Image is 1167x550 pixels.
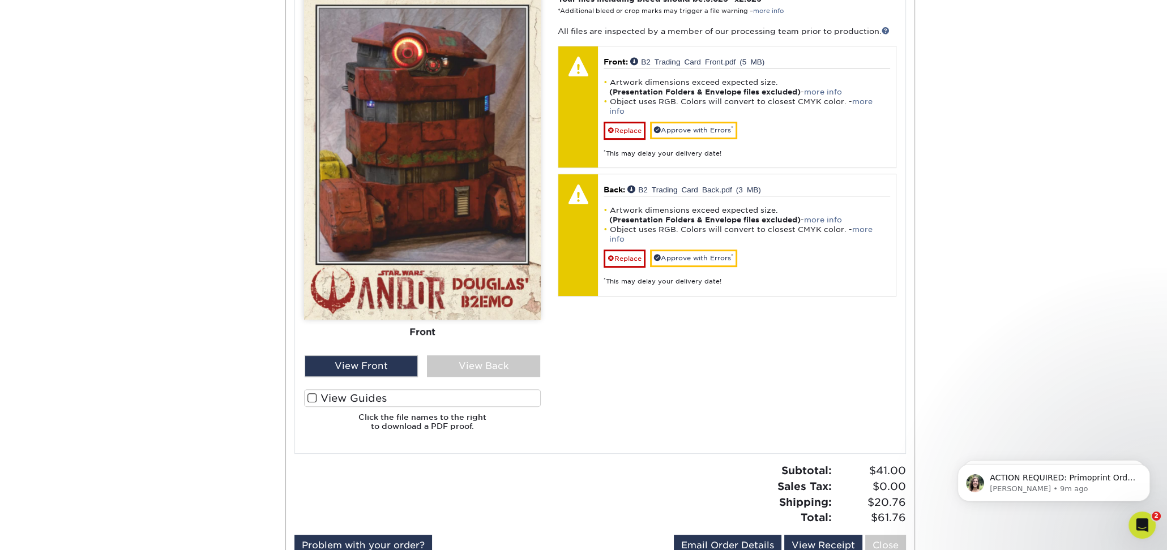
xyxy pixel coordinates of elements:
[604,185,625,194] span: Back:
[781,464,832,476] strong: Subtotal:
[305,355,418,377] div: View Front
[604,140,890,158] div: This may delay your delivery date!
[604,57,628,66] span: Front:
[627,185,761,193] a: B2 Trading Card Back.pdf (3 MB)
[304,412,541,440] h6: Click the file names to the right to download a PDF proof.
[650,122,737,139] a: Approve with Errors*
[604,122,646,140] a: Replace
[558,7,784,15] small: *Additional bleed or crop marks may trigger a file warning –
[650,250,737,267] a: Approve with Errors*
[804,88,842,96] a: more info
[1152,512,1161,521] span: 2
[604,205,890,225] li: Artwork dimensions exceed expected size. -
[604,225,890,244] li: Object uses RGB. Colors will convert to closest CMYK color. -
[604,97,890,116] li: Object uses RGB. Colors will convert to closest CMYK color. -
[609,216,801,224] strong: (Presentation Folders & Envelope files excluded)
[427,355,540,377] div: View Back
[604,250,646,268] a: Replace
[49,33,195,323] span: ACTION REQUIRED: Primoprint Order 251012-102877-58209 Thank you for placing your order with Primo...
[609,88,801,96] strong: (Presentation Folders & Envelope files excluded)
[835,479,906,495] span: $0.00
[753,7,784,15] a: more info
[941,440,1167,519] iframe: Intercom notifications message
[779,496,832,508] strong: Shipping:
[835,510,906,526] span: $61.76
[835,463,906,479] span: $41.00
[777,480,832,492] strong: Sales Tax:
[49,44,195,54] p: Message from Julie, sent 9m ago
[304,389,541,407] label: View Guides
[835,495,906,510] span: $20.76
[804,216,842,224] a: more info
[304,320,541,345] div: Front
[609,225,873,243] a: more info
[630,57,764,65] a: B2 Trading Card Front.pdf (5 MB)
[801,511,832,523] strong: Total:
[609,97,873,115] a: more info
[558,25,896,37] p: All files are inspected by a member of our processing team prior to production.
[604,268,890,286] div: This may delay your delivery date!
[604,78,890,97] li: Artwork dimensions exceed expected size. -
[1128,512,1156,539] iframe: Intercom live chat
